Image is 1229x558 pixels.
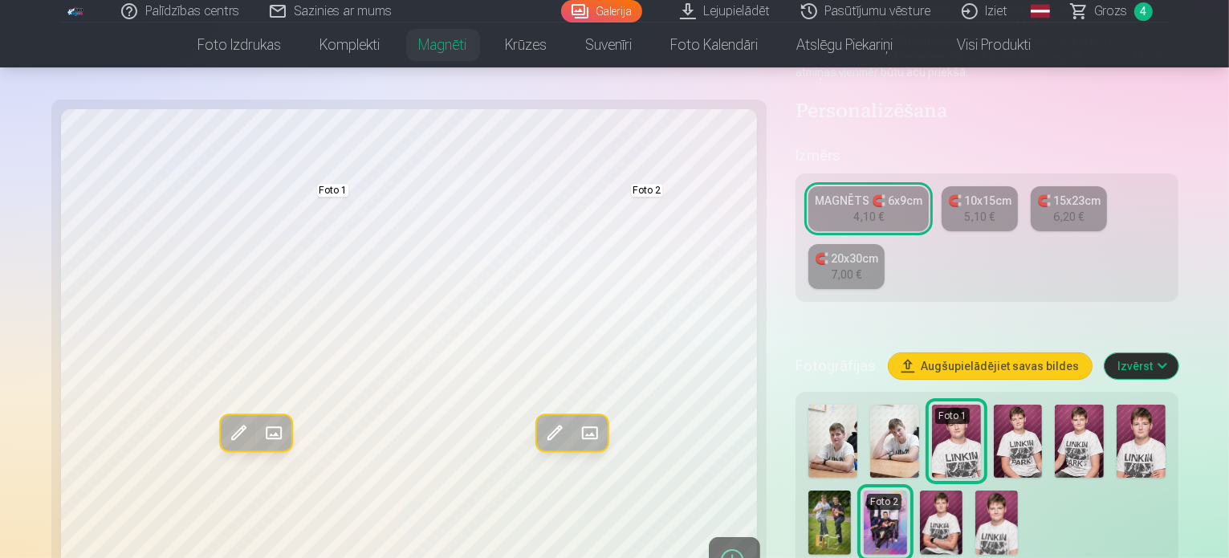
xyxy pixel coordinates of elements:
[808,186,929,231] a: MAGNĒTS 🧲 6x9cm4,10 €
[1095,2,1128,21] span: Grozs
[796,145,1178,167] h5: Izmērs
[1037,193,1101,209] div: 🧲 15x23cm
[808,244,885,289] a: 🧲 20x30cm7,00 €
[486,22,567,67] a: Krūzes
[301,22,400,67] a: Komplekti
[400,22,486,67] a: Magnēti
[1031,186,1107,231] a: 🧲 15x23cm6,20 €
[796,100,1178,125] h4: Personalizēšana
[652,22,778,67] a: Foto kalendāri
[815,193,922,209] div: MAGNĒTS 🧲 6x9cm
[778,22,913,67] a: Atslēgu piekariņi
[853,209,884,225] div: 4,10 €
[1105,353,1178,379] button: Izvērst
[965,209,995,225] div: 5,10 €
[796,355,876,377] h5: Fotogrāfijas
[67,6,85,16] img: /fa1
[832,267,862,283] div: 7,00 €
[948,193,1011,209] div: 🧲 10x15cm
[1134,2,1153,21] span: 4
[935,408,970,424] div: Foto 1
[913,22,1051,67] a: Visi produkti
[1054,209,1085,225] div: 6,20 €
[867,494,901,510] div: Foto 2
[942,186,1018,231] a: 🧲 10x15cm5,10 €
[567,22,652,67] a: Suvenīri
[815,250,878,267] div: 🧲 20x30cm
[179,22,301,67] a: Foto izdrukas
[889,353,1092,379] button: Augšupielādējiet savas bildes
